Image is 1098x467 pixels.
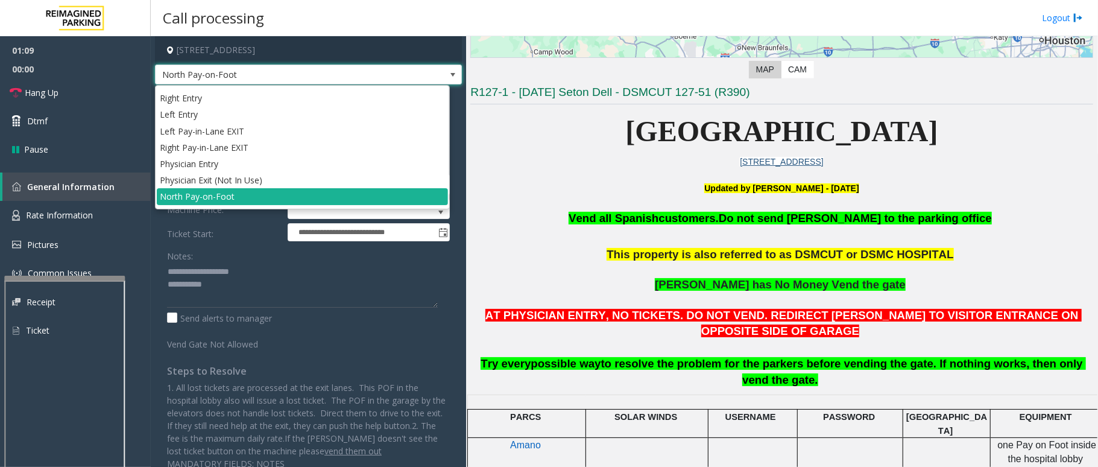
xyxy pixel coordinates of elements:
[531,357,601,370] span: possible way
[167,433,438,457] span: If the [PERSON_NAME] doesn't see the lost ticket button on the machine please
[157,188,448,205] li: North Pay-on-Foot
[25,86,58,99] span: Hang Up
[906,412,987,435] span: [GEOGRAPHIC_DATA]
[601,357,1086,386] span: to resolve the problem for the parkers before vending the gate. If nothing works, then only vend ...
[164,223,285,241] label: Ticket Start:
[481,357,531,370] span: Try every
[157,205,448,221] li: South Pay-on-Foot
[28,267,92,279] span: Common Issues
[12,241,21,249] img: 'icon'
[157,139,448,156] li: Right Pay-in-Lane EXIT
[156,65,400,84] span: North Pay-on-Foot
[155,36,462,65] h4: [STREET_ADDRESS]
[432,209,449,219] span: Decrease value
[157,106,448,122] li: Left Entry
[510,412,541,422] span: PARCS
[27,115,48,127] span: Dtmf
[725,412,776,422] span: USERNAME
[614,412,677,422] span: SOLAR WINDS
[510,440,541,450] span: Amano
[167,246,193,262] label: Notes:
[740,157,823,167] a: [STREET_ADDRESS]
[1073,11,1083,24] img: logout
[26,209,93,221] span: Rate Information
[167,381,450,457] p: 1. All lost tickets are processed at the exit lanes. This POF in the hospital lobby also will iss...
[569,212,658,224] span: Vend all Spanish
[167,312,272,325] label: Send alerts to manager
[823,412,875,422] span: PASSWORD
[485,309,1082,338] span: AT PHYSICIAN ENTRY, NO TICKETS. DO NOT VEND. REDIRECT [PERSON_NAME] TO VISITOR ENTRANCE ON OPPOSI...
[607,248,953,261] span: This property is also referred to as DSMCUT or DSMC HOSPITAL
[749,61,781,78] label: Map
[157,123,448,139] li: Left Pay-in-Lane EXIT
[12,268,22,278] img: 'icon'
[719,212,992,224] span: Do not send [PERSON_NAME] to the parking office
[167,366,450,377] h4: Steps to Resolve
[2,173,151,201] a: General Information
[157,3,270,33] h3: Call processing
[781,61,814,78] label: CAM
[157,172,448,188] li: Physician Exit (Not In Use)
[436,224,449,241] span: Toggle popup
[12,182,21,191] img: 'icon'
[626,115,938,147] span: [GEOGRAPHIC_DATA]
[1020,412,1072,422] span: EQUIPMENT
[658,212,719,224] span: customers.
[27,239,58,250] span: Pictures
[157,156,448,172] li: Physician Entry
[12,210,20,221] img: 'icon'
[167,420,436,444] span: 2. The fee is the maximum daily rate.
[324,445,382,457] u: vend them out
[157,90,448,106] li: Right Entry
[24,143,48,156] span: Pause
[704,183,859,193] b: Updated by [PERSON_NAME] - [DATE]
[27,181,115,192] span: General Information
[470,84,1093,104] h3: R127-1 - [DATE] Seton Dell - DSMCUT 127-51 (R390)
[655,278,906,291] span: [PERSON_NAME] has No Money Vend the gate
[1042,11,1083,24] a: Logout
[164,334,285,351] label: Vend Gate Not Allowed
